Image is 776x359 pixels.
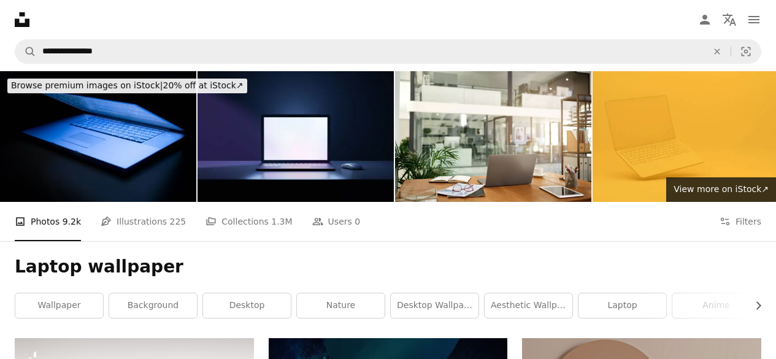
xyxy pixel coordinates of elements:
[15,12,29,27] a: Home — Unsplash
[297,293,385,318] a: nature
[15,39,761,64] form: Find visuals sitewide
[101,202,186,241] a: Illustrations 225
[15,40,36,63] button: Search Unsplash
[693,7,717,32] a: Log in / Sign up
[203,293,291,318] a: desktop
[355,215,360,228] span: 0
[717,7,742,32] button: Language
[206,202,292,241] a: Collections 1.3M
[674,184,769,194] span: View more on iStock ↗
[742,7,766,32] button: Menu
[704,40,731,63] button: Clear
[395,71,591,202] img: An organised workspace leads to more productivity
[578,293,666,318] a: laptop
[312,202,361,241] a: Users 0
[485,293,572,318] a: aesthetic wallpaper
[747,293,761,318] button: scroll list to the right
[666,177,776,202] a: View more on iStock↗
[271,215,292,228] span: 1.3M
[170,215,186,228] span: 225
[731,40,761,63] button: Visual search
[672,293,760,318] a: anime
[7,79,247,93] div: 20% off at iStock ↗
[15,256,761,278] h1: Laptop wallpaper
[391,293,478,318] a: desktop wallpaper
[198,71,394,202] img: 3D rendering illustration. Laptop computer with blank screen and color keyboard place table in th...
[11,80,163,90] span: Browse premium images on iStock |
[15,293,103,318] a: wallpaper
[720,202,761,241] button: Filters
[109,293,197,318] a: background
